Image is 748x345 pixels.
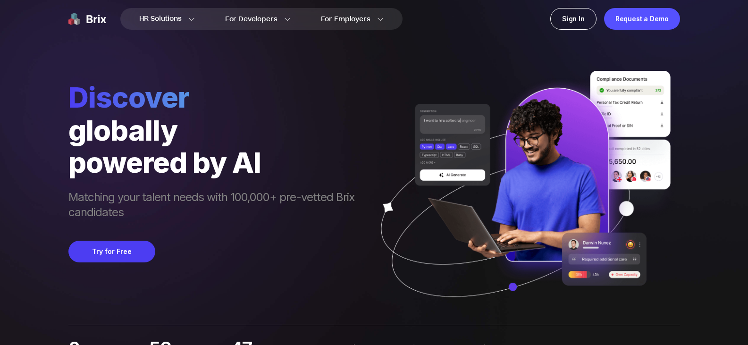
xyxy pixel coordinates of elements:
[68,146,364,178] div: powered by AI
[68,80,364,114] span: Discover
[68,114,364,146] div: globally
[225,14,277,24] span: For Developers
[604,8,680,30] a: Request a Demo
[364,71,680,325] img: ai generate
[321,14,370,24] span: For Employers
[68,241,155,262] button: Try for Free
[139,11,182,26] span: HR Solutions
[550,8,597,30] a: Sign In
[68,190,364,222] span: Matching your talent needs with 100,000+ pre-vetted Brix candidates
